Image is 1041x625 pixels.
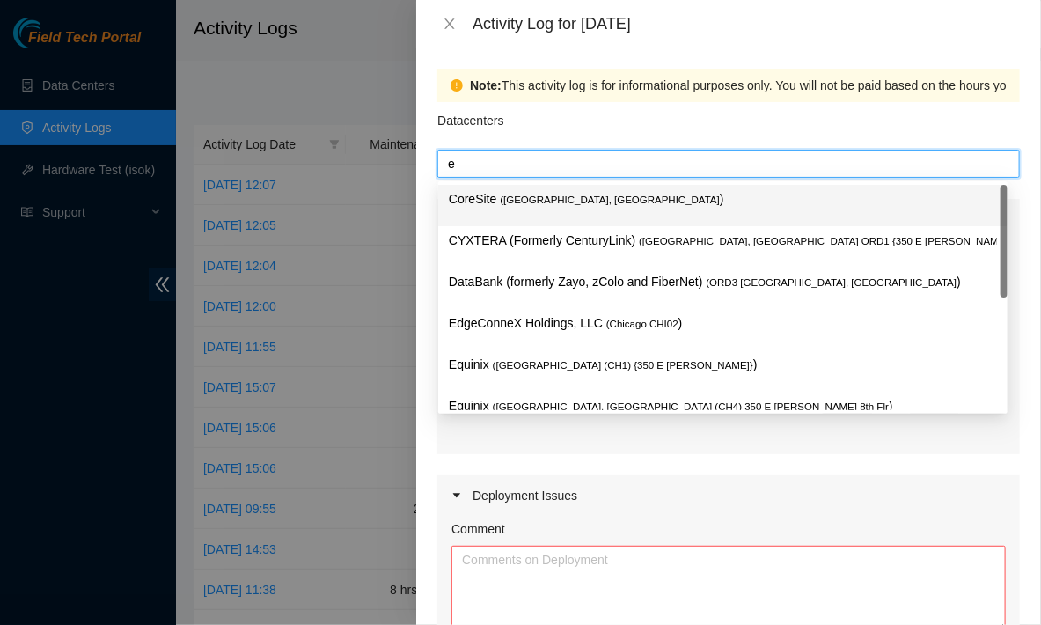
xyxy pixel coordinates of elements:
span: ( ORD3 [GEOGRAPHIC_DATA], [GEOGRAPHIC_DATA] [707,277,957,288]
span: caret-right [451,490,462,501]
span: close [443,17,457,31]
strong: Note: [470,76,502,95]
label: Comment [451,519,505,539]
p: EdgeConneX Holdings, LLC ) [449,313,997,334]
p: CoreSite ) [449,189,997,210]
button: Close [437,16,462,33]
p: Equinix ) [449,355,997,375]
span: ( [GEOGRAPHIC_DATA], [GEOGRAPHIC_DATA] ORD1 {350 E [PERSON_NAME]} [639,236,1012,246]
span: ( Chicago CHI02 [606,319,678,329]
span: ( [GEOGRAPHIC_DATA], [GEOGRAPHIC_DATA] [500,195,720,205]
div: Deployment Issues [437,475,1020,516]
p: Datacenters [437,102,503,130]
span: exclamation-circle [451,79,463,92]
p: CYXTERA (Formerly CenturyLink) ) [449,231,997,251]
span: ( [GEOGRAPHIC_DATA], [GEOGRAPHIC_DATA] (CH4) 350 E [PERSON_NAME] 8th Flr [493,401,889,412]
span: ( [GEOGRAPHIC_DATA] (CH1) {350 E [PERSON_NAME]} [493,360,753,371]
p: DataBank (formerly Zayo, zColo and FiberNet) ) [449,272,997,292]
div: Activity Log for [DATE] [473,14,1020,33]
p: Equinix ) [449,396,997,416]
